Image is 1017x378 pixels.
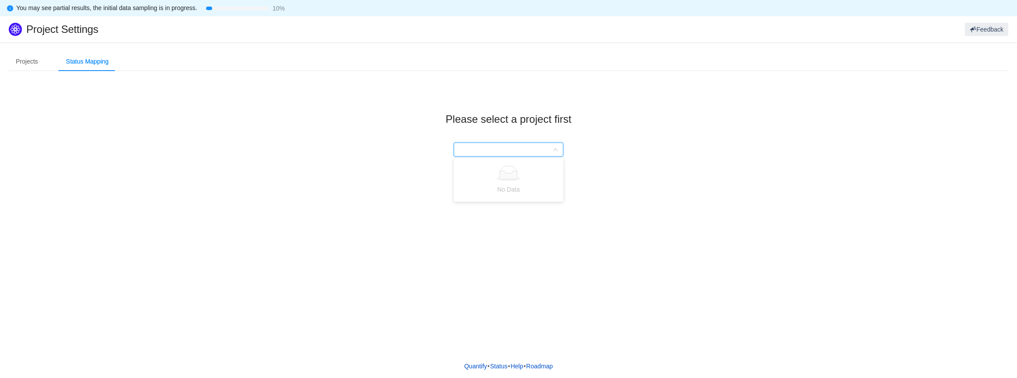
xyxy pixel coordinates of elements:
[23,110,994,128] div: Please select a project first
[487,363,490,370] span: •
[9,52,45,71] div: Projects
[459,185,558,194] p: No Data
[510,360,524,373] a: Help
[553,147,558,153] i: icon: down
[9,23,22,36] img: Quantify
[59,52,116,71] div: Status Mapping
[965,23,1008,36] button: Feedback
[16,4,206,13] span: You may see partial results, the initial data sampling is in progress.
[526,360,553,373] a: Roadmap
[273,5,285,11] span: 10%
[490,360,508,373] a: Status
[26,23,607,36] h1: Project Settings
[523,363,526,370] span: •
[464,360,487,373] a: Quantify
[16,4,1010,13] div: Patience is the companion of wisdom!
[7,5,13,11] i: icon: info-circle
[508,363,510,370] span: •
